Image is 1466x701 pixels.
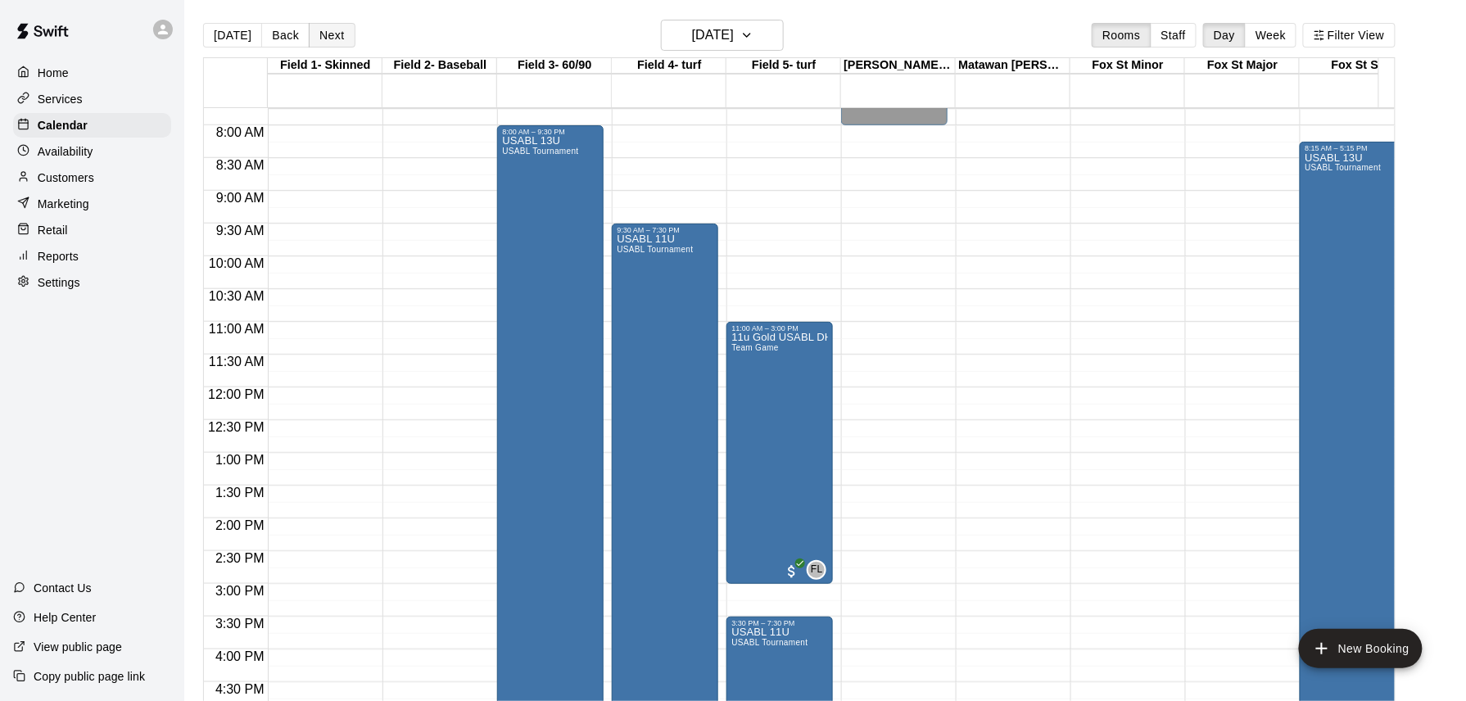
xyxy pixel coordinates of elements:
[205,355,269,369] span: 11:30 AM
[212,191,269,205] span: 9:00 AM
[38,91,83,107] p: Services
[204,420,268,434] span: 12:30 PM
[813,560,826,580] span: Frank Loconte
[612,58,726,74] div: Field 4- turf
[13,192,171,216] a: Marketing
[38,222,68,238] p: Retail
[731,619,828,627] div: 3:30 PM – 7:30 PM
[212,125,269,139] span: 8:00 AM
[502,128,599,136] div: 8:00 AM – 9:30 PM
[13,139,171,164] a: Availability
[205,289,269,303] span: 10:30 AM
[1300,58,1414,74] div: Fox St Sr
[38,143,93,160] p: Availability
[811,562,823,578] span: FL
[211,682,269,696] span: 4:30 PM
[212,158,269,172] span: 8:30 AM
[38,248,79,265] p: Reports
[309,23,355,47] button: Next
[34,580,92,596] p: Contact Us
[205,322,269,336] span: 11:00 AM
[211,584,269,598] span: 3:00 PM
[211,551,269,565] span: 2:30 PM
[211,453,269,467] span: 1:00 PM
[13,270,171,295] a: Settings
[1305,144,1401,152] div: 8:15 AM – 5:15 PM
[1245,23,1296,47] button: Week
[13,218,171,242] a: Retail
[1185,58,1300,74] div: Fox St Major
[38,196,89,212] p: Marketing
[38,117,88,133] p: Calendar
[726,58,841,74] div: Field 5- turf
[1092,23,1151,47] button: Rooms
[617,226,713,234] div: 9:30 AM – 7:30 PM
[204,387,268,401] span: 12:00 PM
[956,58,1070,74] div: Matawan [PERSON_NAME] Field
[731,324,828,332] div: 11:00 AM – 3:00 PM
[38,274,80,291] p: Settings
[34,639,122,655] p: View public page
[13,113,171,138] a: Calendar
[726,322,833,584] div: 11:00 AM – 3:00 PM: 11u Gold USABL DH
[661,20,784,51] button: [DATE]
[13,244,171,269] a: Reports
[1299,629,1423,668] button: add
[211,617,269,631] span: 3:30 PM
[1151,23,1197,47] button: Staff
[203,23,262,47] button: [DATE]
[1305,163,1381,172] span: USABL Tournament
[211,518,269,532] span: 2:00 PM
[784,563,800,580] span: All customers have paid
[502,147,578,156] span: USABL Tournament
[34,609,96,626] p: Help Center
[211,486,269,500] span: 1:30 PM
[13,61,171,85] a: Home
[1203,23,1246,47] button: Day
[1303,23,1395,47] button: Filter View
[211,649,269,663] span: 4:00 PM
[13,165,171,190] a: Customers
[731,343,778,352] span: Team Game
[841,58,956,74] div: [PERSON_NAME] Park Snack Stand
[212,224,269,237] span: 9:30 AM
[731,638,808,647] span: USABL Tournament
[38,170,94,186] p: Customers
[617,245,693,254] span: USABL Tournament
[807,560,826,580] div: Frank Loconte
[382,58,497,74] div: Field 2- Baseball
[1070,58,1185,74] div: Fox St Minor
[268,58,382,74] div: Field 1- Skinned
[205,256,269,270] span: 10:00 AM
[34,668,145,685] p: Copy public page link
[692,24,734,47] h6: [DATE]
[497,58,612,74] div: Field 3- 60/90
[13,87,171,111] a: Services
[261,23,310,47] button: Back
[38,65,69,81] p: Home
